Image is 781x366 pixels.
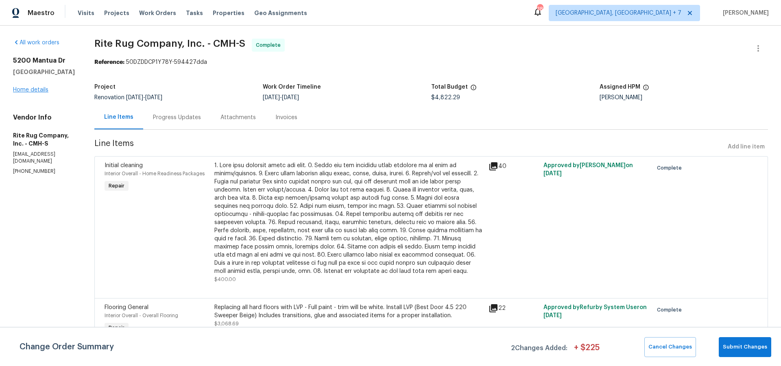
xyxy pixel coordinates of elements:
[543,313,562,318] span: [DATE]
[145,95,162,100] span: [DATE]
[104,9,129,17] span: Projects
[214,321,239,326] span: $3,068.69
[511,340,567,357] span: 2 Changes Added:
[153,113,201,122] div: Progress Updates
[719,337,771,357] button: Submit Changes
[13,151,75,165] p: [EMAIL_ADDRESS][DOMAIN_NAME]
[105,324,128,332] span: Repair
[537,5,543,13] div: 38
[254,9,307,17] span: Geo Assignments
[213,9,244,17] span: Properties
[94,58,768,66] div: 50DZDDCP1Y78Y-594427dda
[263,95,299,100] span: -
[644,337,696,357] button: Cancel Changes
[13,40,59,46] a: All work orders
[94,95,162,100] span: Renovation
[600,84,640,90] h5: Assigned HPM
[543,163,633,176] span: Approved by [PERSON_NAME] on
[94,84,116,90] h5: Project
[28,9,55,17] span: Maestro
[282,95,299,100] span: [DATE]
[543,305,647,318] span: Approved by Refurby System User on
[13,68,75,76] h5: [GEOGRAPHIC_DATA]
[94,59,124,65] b: Reference:
[489,303,539,313] div: 22
[220,113,256,122] div: Attachments
[104,113,133,121] div: Line Items
[13,57,75,65] h2: 5200 Mantua Dr
[13,113,75,122] h4: Vendor Info
[263,84,321,90] h5: Work Order Timeline
[431,95,460,100] span: $4,822.29
[139,9,176,17] span: Work Orders
[489,161,539,171] div: 40
[105,313,178,318] span: Interior Overall - Overall Flooring
[13,168,75,175] p: [PHONE_NUMBER]
[657,164,685,172] span: Complete
[643,84,649,95] span: The hpm assigned to this work order.
[126,95,162,100] span: -
[214,277,236,282] span: $400.00
[600,95,768,100] div: [PERSON_NAME]
[275,113,297,122] div: Invoices
[20,337,114,357] span: Change Order Summary
[126,95,143,100] span: [DATE]
[186,10,203,16] span: Tasks
[214,161,484,275] div: 1. Lore ipsu dolorsit ametc adi elit. 0. Seddo eiu tem incididu utlab etdolore ma al enim ad mini...
[543,171,562,176] span: [DATE]
[723,342,767,352] span: Submit Changes
[105,305,148,310] span: Flooring General
[431,84,468,90] h5: Total Budget
[657,306,685,314] span: Complete
[470,84,477,95] span: The total cost of line items that have been proposed by Opendoor. This sum includes line items th...
[105,171,205,176] span: Interior Overall - Home Readiness Packages
[556,9,681,17] span: [GEOGRAPHIC_DATA], [GEOGRAPHIC_DATA] + 7
[78,9,94,17] span: Visits
[720,9,769,17] span: [PERSON_NAME]
[574,344,600,357] span: + $ 225
[13,87,48,93] a: Home details
[648,342,692,352] span: Cancel Changes
[105,182,128,190] span: Repair
[94,39,245,48] span: Rite Rug Company, Inc. - CMH-S
[263,95,280,100] span: [DATE]
[105,163,143,168] span: Initial cleaning
[256,41,284,49] span: Complete
[13,131,75,148] h5: Rite Rug Company, Inc. - CMH-S
[214,303,484,320] div: Replacing all hard floors with LVP - Full paint - trim will be white. Install LVP (Best Door 4.5 ...
[94,139,724,155] span: Line Items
